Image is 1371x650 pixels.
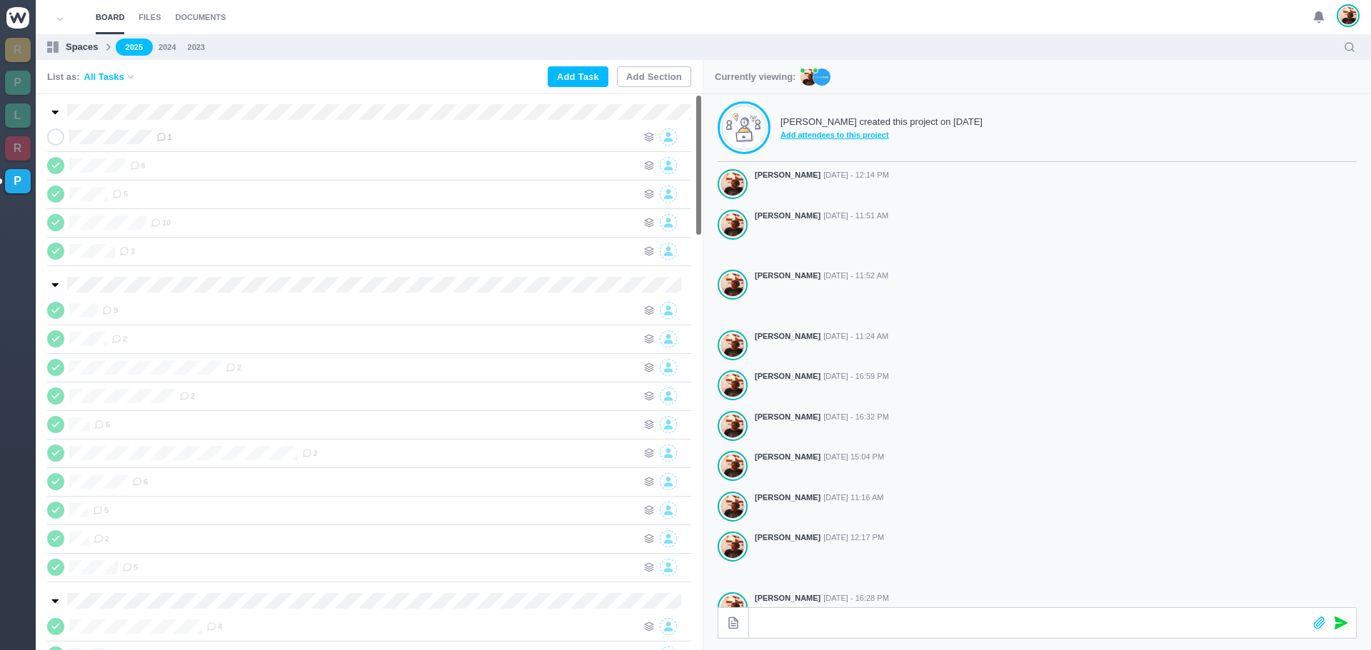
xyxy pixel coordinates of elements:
[617,66,691,87] button: Add Section
[94,533,109,544] span: 2
[721,414,744,438] img: Antonio Lopes
[721,494,744,519] img: Antonio Lopes
[226,362,241,373] span: 2
[823,411,889,423] span: [DATE] - 16:32 PM
[755,330,820,342] strong: [PERSON_NAME]
[93,504,109,516] span: 5
[755,592,820,604] strong: [PERSON_NAME]
[119,245,135,257] span: 3
[823,169,889,181] span: [DATE] - 12:14 PM
[780,115,983,129] p: [PERSON_NAME] created this project on [DATE]
[122,562,138,573] span: 5
[755,411,820,423] strong: [PERSON_NAME]
[47,41,59,53] img: spaces
[755,370,820,382] strong: [PERSON_NAME]
[5,169,31,193] a: P
[721,273,744,297] img: Antonio Lopes
[755,532,820,544] strong: [PERSON_NAME]
[156,131,172,143] span: 1
[84,70,124,84] span: All Tasks
[66,40,99,54] p: Spaces
[548,66,608,87] button: Add Task
[1340,6,1357,25] img: Antonio Lopes
[130,160,146,171] span: 6
[721,213,744,237] img: Antonio Lopes
[179,390,195,402] span: 2
[116,39,153,56] a: 2025
[780,129,983,141] span: Add attendees to this project
[721,172,744,196] img: Antonio Lopes
[823,532,884,544] span: [DATE] 12:17 PM
[823,330,888,342] span: [DATE] - 11:24 AM
[755,169,820,181] strong: [PERSON_NAME]
[111,333,127,345] span: 2
[755,210,820,222] strong: [PERSON_NAME]
[715,70,795,84] p: Currently viewing:
[112,188,128,200] span: 5
[823,492,883,504] span: [DATE] 11:16 AM
[6,7,29,29] img: winio
[47,70,136,84] div: List as:
[5,136,31,161] a: R
[755,270,820,282] strong: [PERSON_NAME]
[721,534,744,559] img: Antonio Lopes
[800,68,818,86] img: AL
[721,454,744,478] img: Antonio Lopes
[102,305,118,316] span: 9
[206,621,222,632] span: 4
[302,447,318,459] span: 2
[159,41,176,54] a: 2024
[5,103,31,128] a: L
[132,476,148,487] span: 6
[151,217,171,228] span: 10
[721,333,744,357] img: Antonio Lopes
[755,492,820,504] strong: [PERSON_NAME]
[721,373,744,397] img: Antonio Lopes
[823,270,888,282] span: [DATE] - 11:52 AM
[823,592,889,604] span: [DATE] - 16:28 PM
[5,71,31,95] a: P
[5,38,31,62] a: R
[188,41,205,54] a: 2023
[755,451,820,463] strong: [PERSON_NAME]
[813,68,830,86] img: JT
[823,210,888,222] span: [DATE] - 11:51 AM
[823,370,889,382] span: [DATE] - 16:59 PM
[726,113,762,143] img: No messages
[823,451,884,463] span: [DATE] 15:04 PM
[94,419,110,430] span: 6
